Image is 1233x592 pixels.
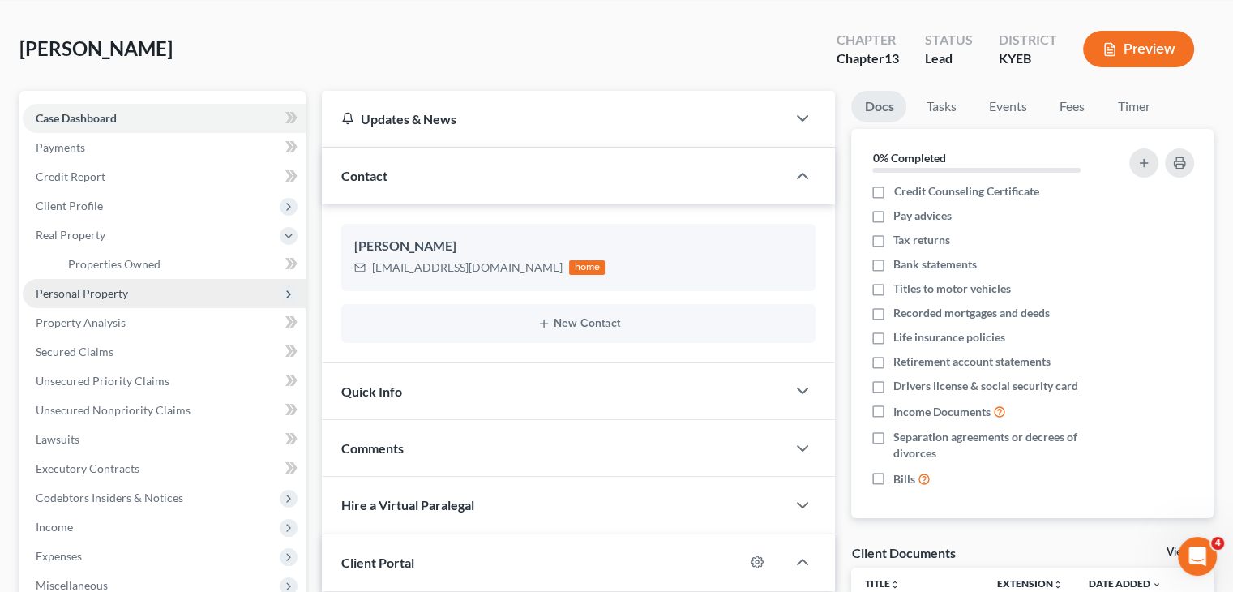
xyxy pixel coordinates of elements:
span: Client Portal [341,555,414,570]
span: Titles to motor vehicles [893,281,1011,297]
button: New Contact [354,317,803,330]
span: Pay advices [893,208,952,224]
a: Unsecured Priority Claims [23,367,306,396]
span: Unsecured Nonpriority Claims [36,403,191,417]
a: Lawsuits [23,425,306,454]
a: Tasks [913,91,969,122]
span: Property Analysis [36,315,126,329]
span: Life insurance policies [893,329,1005,345]
span: Tax returns [893,232,950,248]
span: 13 [884,50,899,66]
div: home [569,260,605,275]
a: Credit Report [23,162,306,191]
i: unfold_more [1053,580,1063,590]
span: Secured Claims [36,345,113,358]
span: Unsecured Priority Claims [36,374,169,388]
button: Preview [1083,31,1194,67]
div: KYEB [999,49,1057,68]
div: Lead [925,49,973,68]
div: Chapter [837,31,899,49]
span: Retirement account statements [893,354,1051,370]
i: expand_more [1152,580,1162,590]
div: Chapter [837,49,899,68]
a: Unsecured Nonpriority Claims [23,396,306,425]
div: District [999,31,1057,49]
a: Extensionunfold_more [997,577,1063,590]
i: unfold_more [889,580,899,590]
a: Secured Claims [23,337,306,367]
span: [PERSON_NAME] [19,36,173,60]
div: [EMAIL_ADDRESS][DOMAIN_NAME] [372,260,563,276]
span: Separation agreements or decrees of divorces [893,429,1109,461]
span: Personal Property [36,286,128,300]
a: View All [1167,547,1207,558]
span: Miscellaneous [36,578,108,592]
span: Income Documents [893,404,991,420]
span: Bills [893,471,915,487]
a: Docs [851,91,906,122]
span: Credit Report [36,169,105,183]
span: Income [36,520,73,534]
a: Titleunfold_more [864,577,899,590]
span: Credit Counseling Certificate [893,183,1038,199]
span: Lawsuits [36,432,79,446]
a: Properties Owned [55,250,306,279]
span: Properties Owned [68,257,161,271]
span: Executory Contracts [36,461,139,475]
span: Quick Info [341,384,402,399]
span: Comments [341,440,404,456]
a: Date Added expand_more [1089,577,1162,590]
a: Events [975,91,1039,122]
span: Contact [341,168,387,183]
div: Updates & News [341,110,767,127]
span: 4 [1211,537,1224,550]
span: Expenses [36,549,82,563]
span: Case Dashboard [36,111,117,125]
span: Client Profile [36,199,103,212]
span: Real Property [36,228,105,242]
span: Recorded mortgages and deeds [893,305,1050,321]
div: Status [925,31,973,49]
a: Property Analysis [23,308,306,337]
span: Drivers license & social security card [893,378,1078,394]
a: Timer [1104,91,1162,122]
iframe: Intercom live chat [1178,537,1217,576]
a: Fees [1046,91,1098,122]
div: Client Documents [851,544,955,561]
span: Hire a Virtual Paralegal [341,497,474,513]
span: Bank statements [893,256,977,272]
a: Payments [23,133,306,162]
span: Codebtors Insiders & Notices [36,491,183,504]
span: Payments [36,140,85,154]
a: Executory Contracts [23,454,306,483]
strong: 0% Completed [872,151,945,165]
div: [PERSON_NAME] [354,237,803,256]
a: Case Dashboard [23,104,306,133]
